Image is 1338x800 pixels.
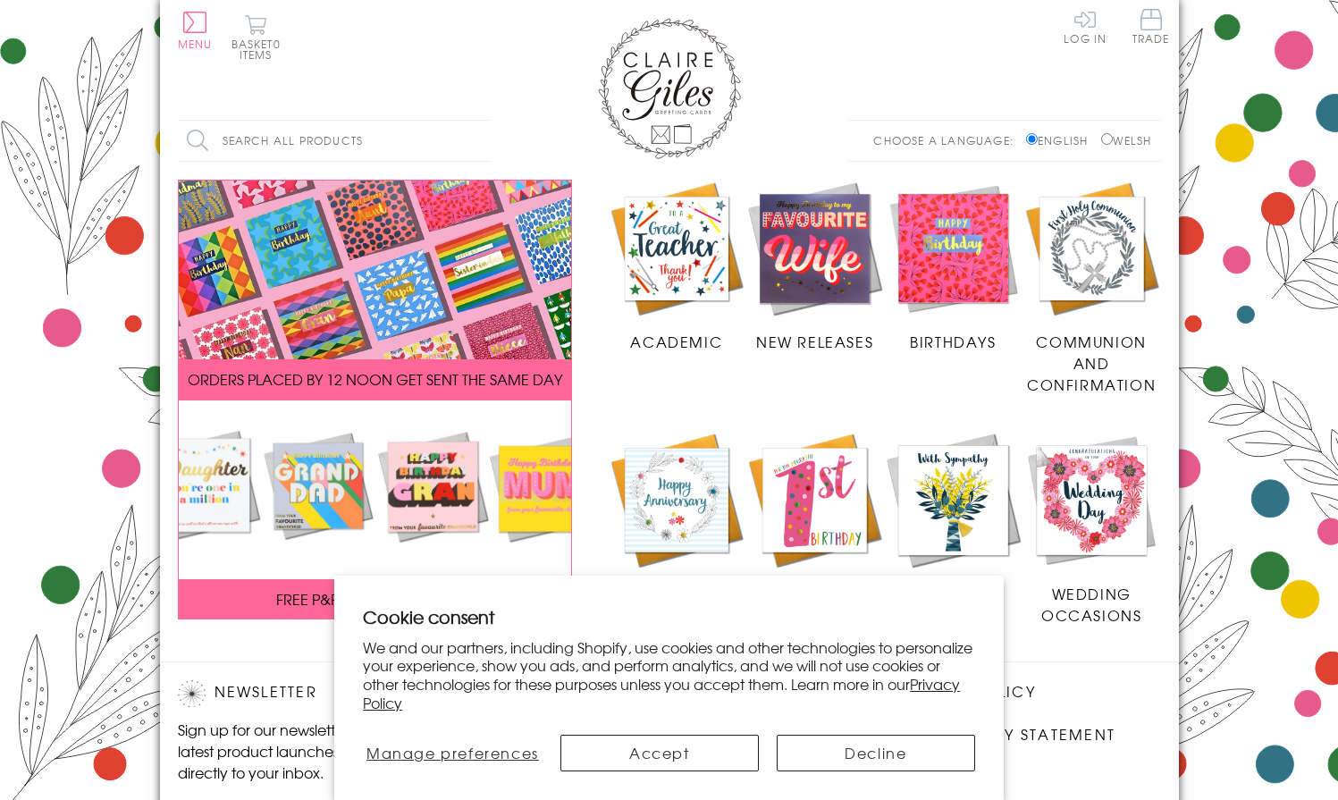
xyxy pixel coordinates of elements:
span: ORDERS PLACED BY 12 NOON GET SENT THE SAME DAY [188,368,562,390]
span: Communion and Confirmation [1027,331,1156,395]
input: Welsh [1101,133,1113,145]
a: Log In [1064,9,1107,44]
input: Search [473,121,491,161]
span: Birthdays [910,331,996,352]
a: Age Cards [745,431,884,604]
button: Decline [777,735,975,771]
button: Accept [560,735,759,771]
span: Menu [178,36,213,52]
a: Privacy Policy [363,673,960,713]
label: Welsh [1101,132,1152,148]
p: Sign up for our newsletter to receive the latest product launches, news and offers directly to yo... [178,719,482,783]
a: Accessibility Statement [893,723,1115,747]
span: FREE P&P ON ALL UK ORDERS [276,588,473,610]
a: Sympathy [884,431,1022,604]
h2: Cookie consent [363,604,975,629]
img: Claire Giles Greetings Cards [598,18,741,159]
a: Academic [608,180,746,353]
input: Search all products [178,121,491,161]
a: Communion and Confirmation [1022,180,1161,396]
button: Manage preferences [363,735,542,771]
span: Trade [1132,9,1170,44]
span: Academic [630,331,722,352]
a: Anniversary [608,431,746,604]
a: Birthdays [884,180,1022,353]
label: English [1026,132,1097,148]
button: Menu [178,12,213,49]
input: English [1026,133,1038,145]
p: Choose a language: [873,132,1022,148]
span: Wedding Occasions [1041,583,1141,626]
a: New Releases [745,180,884,353]
button: Basket0 items [231,14,281,60]
span: Manage preferences [366,742,539,763]
p: We and our partners, including Shopify, use cookies and other technologies to personalize your ex... [363,638,975,712]
h2: Newsletter [178,680,482,707]
a: Wedding Occasions [1022,431,1161,626]
span: New Releases [756,331,873,352]
span: 0 items [240,36,281,63]
a: Trade [1132,9,1170,47]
